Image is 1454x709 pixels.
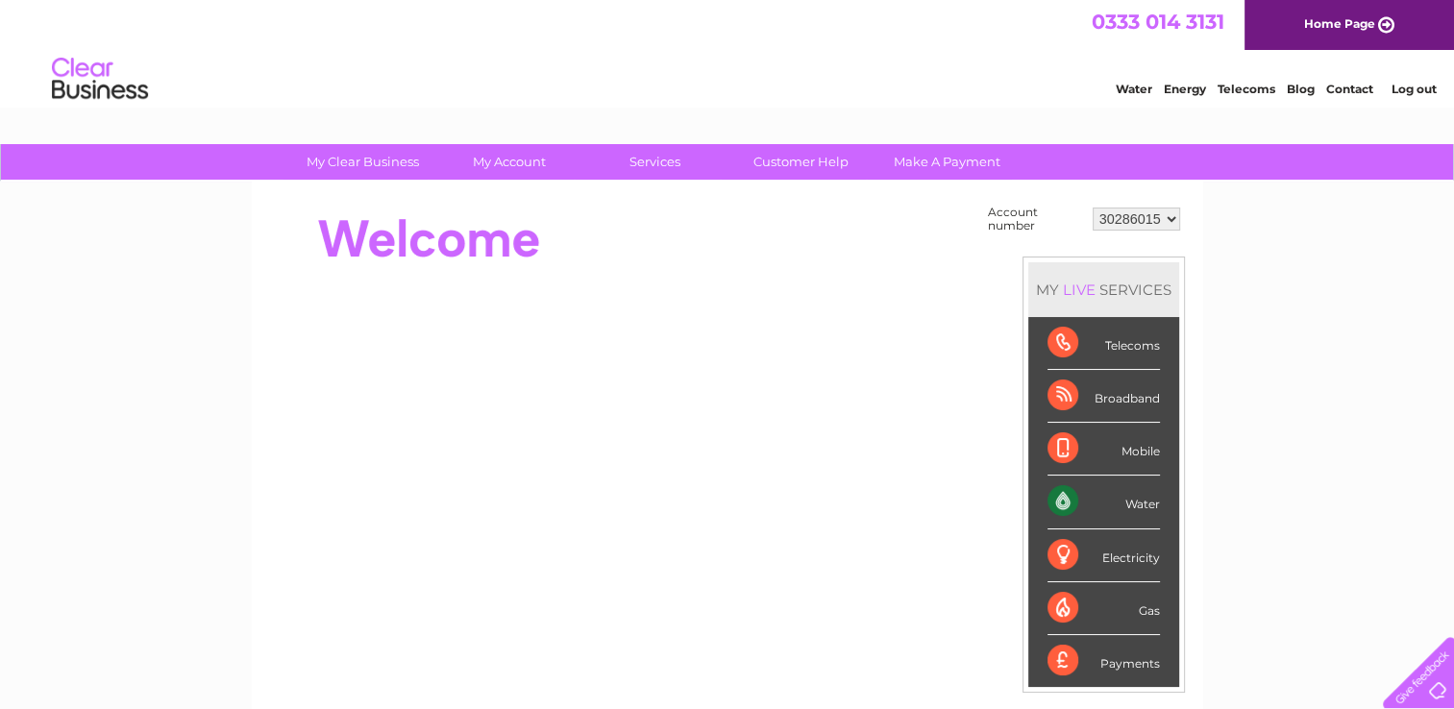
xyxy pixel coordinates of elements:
[1047,635,1160,687] div: Payments
[983,201,1088,237] td: Account number
[722,144,880,180] a: Customer Help
[1047,317,1160,370] div: Telecoms
[1047,529,1160,582] div: Electricity
[1326,82,1373,96] a: Contact
[1059,281,1099,299] div: LIVE
[51,50,149,109] img: logo.png
[1092,10,1224,34] a: 0333 014 3131
[1391,82,1436,96] a: Log out
[1047,423,1160,476] div: Mobile
[430,144,588,180] a: My Account
[1116,82,1152,96] a: Water
[576,144,734,180] a: Services
[1028,262,1179,317] div: MY SERVICES
[1047,370,1160,423] div: Broadband
[1164,82,1206,96] a: Energy
[1218,82,1275,96] a: Telecoms
[274,11,1182,93] div: Clear Business is a trading name of Verastar Limited (registered in [GEOGRAPHIC_DATA] No. 3667643...
[1287,82,1315,96] a: Blog
[283,144,442,180] a: My Clear Business
[1047,582,1160,635] div: Gas
[868,144,1026,180] a: Make A Payment
[1047,476,1160,528] div: Water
